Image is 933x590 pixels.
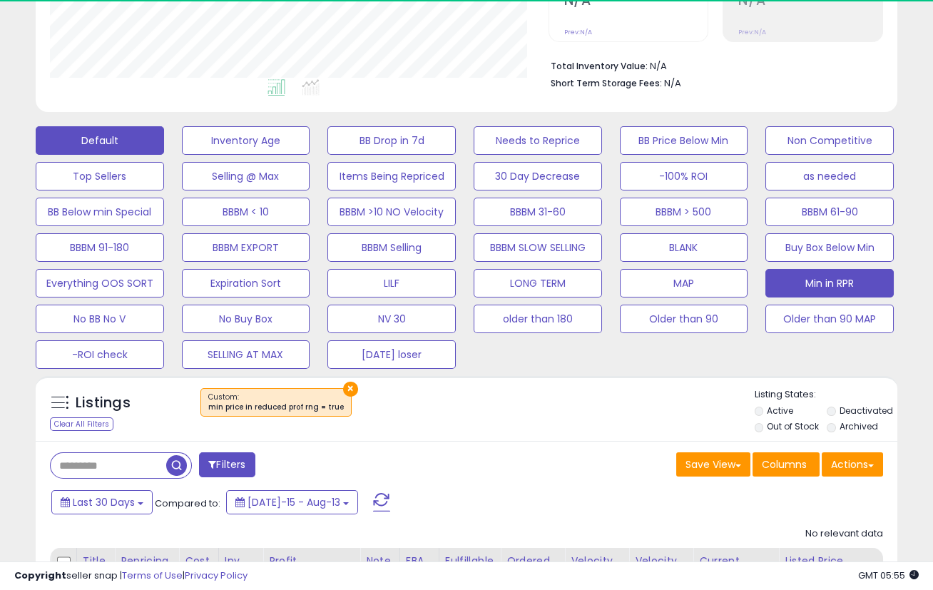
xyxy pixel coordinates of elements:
div: min price in reduced prof rng = true [208,402,344,412]
a: Terms of Use [122,569,183,582]
label: Deactivated [840,405,893,417]
button: 30 Day Decrease [474,162,602,190]
button: older than 180 [474,305,602,333]
button: as needed [765,162,894,190]
li: N/A [551,56,872,73]
span: [DATE]-15 - Aug-13 [248,495,340,509]
small: Prev: N/A [564,28,592,36]
button: Actions [822,452,883,477]
button: NV 30 [327,305,456,333]
button: Everything OOS SORT [36,269,164,297]
div: No relevant data [805,527,883,541]
span: Custom: [208,392,344,413]
button: LILF [327,269,456,297]
strong: Copyright [14,569,66,582]
button: BBBM 31-60 [474,198,602,226]
button: Non Competitive [765,126,894,155]
button: Older than 90 MAP [765,305,894,333]
p: Listing States: [755,388,898,402]
button: × [343,382,358,397]
button: BBBM 61-90 [765,198,894,226]
small: Prev: N/A [738,28,766,36]
label: Archived [840,420,878,432]
button: Save View [676,452,750,477]
button: BB Below min Special [36,198,164,226]
button: Last 30 Days [51,490,153,514]
button: Default [36,126,164,155]
button: No BB No V [36,305,164,333]
span: Last 30 Days [73,495,135,509]
div: seller snap | | [14,569,248,583]
button: Needs to Reprice [474,126,602,155]
button: Filters [199,452,255,477]
b: Short Term Storage Fees: [551,77,662,89]
h5: Listings [76,393,131,413]
button: Min in RPR [765,269,894,297]
a: Privacy Policy [185,569,248,582]
span: Columns [762,457,807,472]
span: Compared to: [155,497,220,510]
button: BBBM >10 NO Velocity [327,198,456,226]
button: Older than 90 [620,305,748,333]
button: BBBM 91-180 [36,233,164,262]
b: Total Inventory Value: [551,60,648,72]
button: SELLING AT MAX [182,340,310,369]
label: Active [767,405,793,417]
button: BB Drop in 7d [327,126,456,155]
button: -ROI check [36,340,164,369]
button: MAP [620,269,748,297]
span: 2025-09-13 05:55 GMT [858,569,919,582]
button: BBBM EXPORT [182,233,310,262]
button: BBBM > 500 [620,198,748,226]
button: Columns [753,452,820,477]
button: Top Sellers [36,162,164,190]
button: BBBM Selling [327,233,456,262]
button: No Buy Box [182,305,310,333]
div: Clear All Filters [50,417,113,431]
button: BLANK [620,233,748,262]
button: BB Price Below Min [620,126,748,155]
button: Selling @ Max [182,162,310,190]
span: N/A [664,76,681,90]
button: [DATE]-15 - Aug-13 [226,490,358,514]
button: BBBM SLOW SELLING [474,233,602,262]
button: BBBM < 10 [182,198,310,226]
button: Items Being Repriced [327,162,456,190]
button: Expiration Sort [182,269,310,297]
button: [DATE] loser [327,340,456,369]
label: Out of Stock [767,420,819,432]
button: LONG TERM [474,269,602,297]
button: -100% ROI [620,162,748,190]
button: Inventory Age [182,126,310,155]
button: Buy Box Below Min [765,233,894,262]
